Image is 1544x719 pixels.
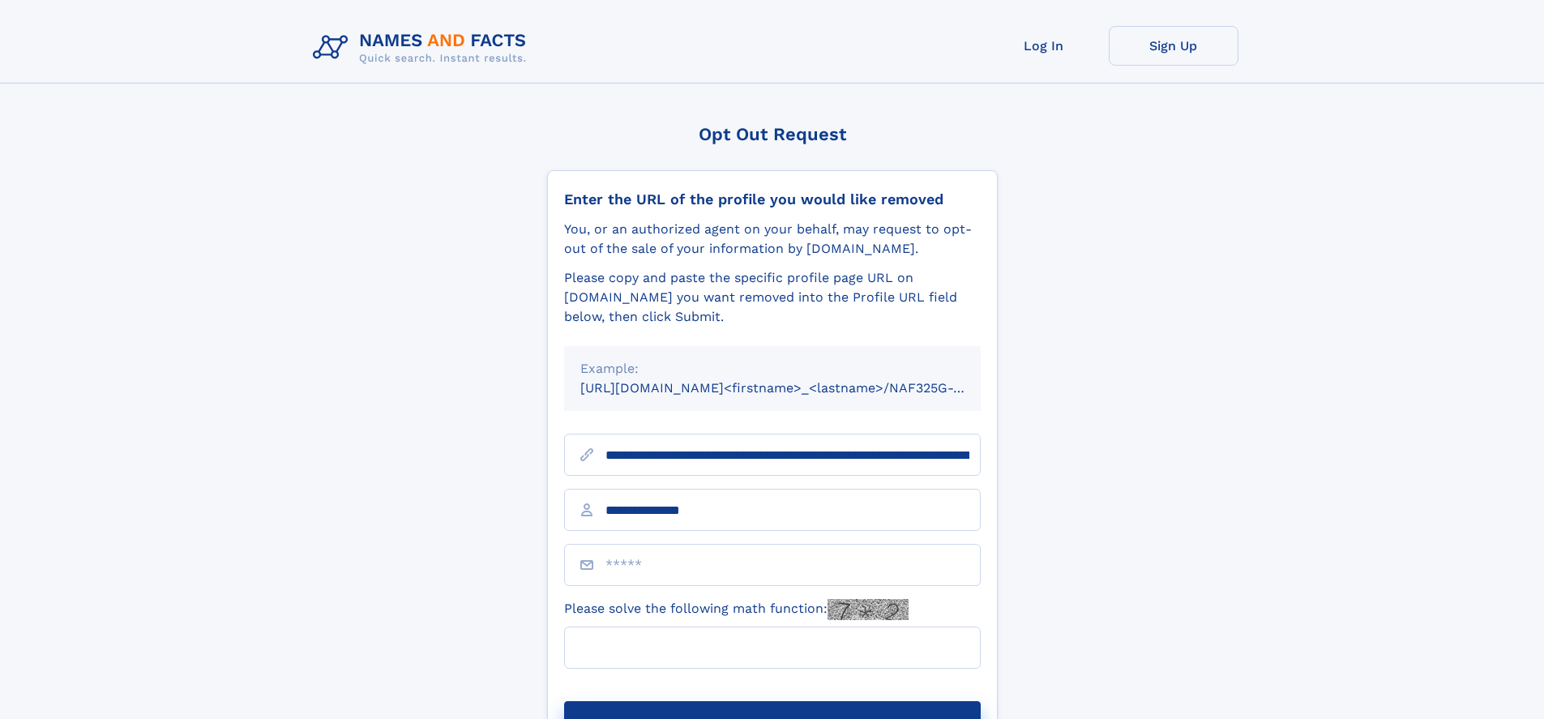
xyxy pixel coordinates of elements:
a: Log In [979,26,1109,66]
div: Enter the URL of the profile you would like removed [564,190,981,208]
div: Opt Out Request [547,124,998,144]
img: Logo Names and Facts [306,26,540,70]
div: Example: [580,359,964,379]
a: Sign Up [1109,26,1238,66]
small: [URL][DOMAIN_NAME]<firstname>_<lastname>/NAF325G-xxxxxxxx [580,380,1012,396]
div: You, or an authorized agent on your behalf, may request to opt-out of the sale of your informatio... [564,220,981,259]
label: Please solve the following math function: [564,599,909,620]
div: Please copy and paste the specific profile page URL on [DOMAIN_NAME] you want removed into the Pr... [564,268,981,327]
